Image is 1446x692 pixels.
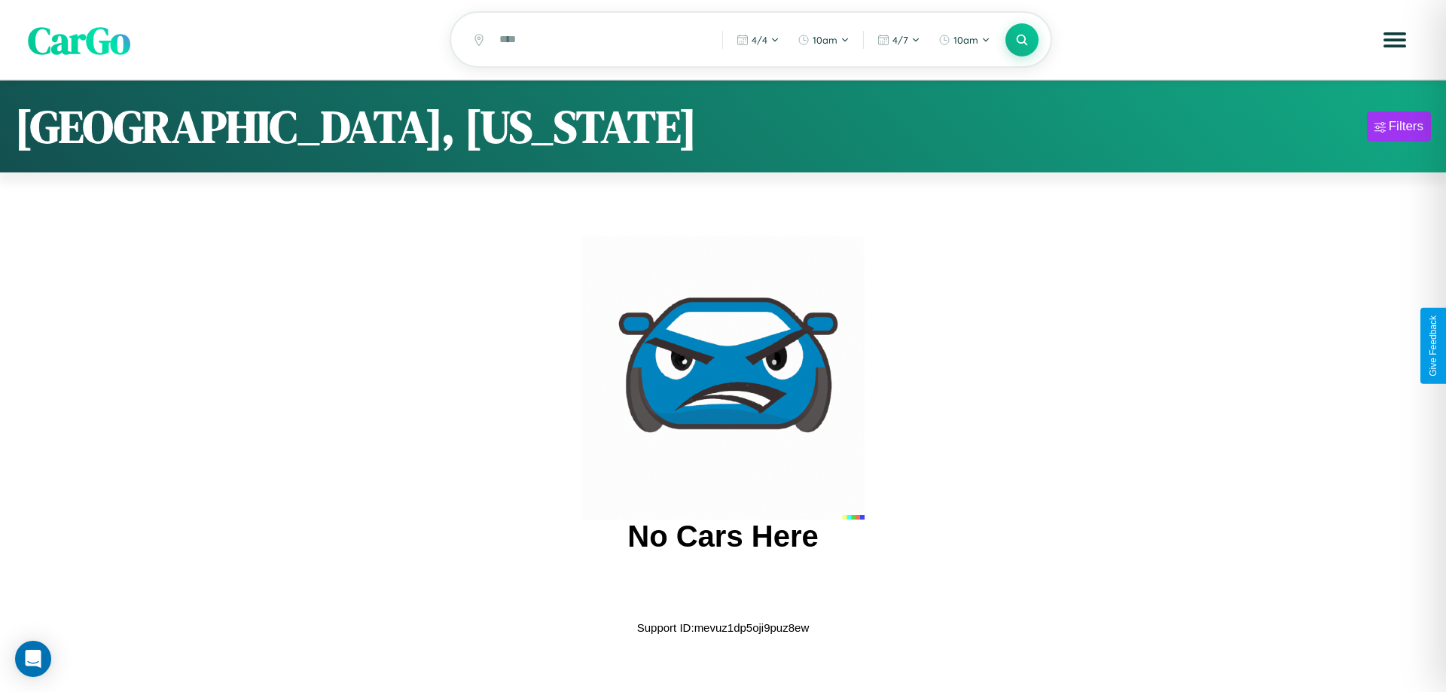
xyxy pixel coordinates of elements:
[790,28,857,52] button: 10am
[1389,119,1423,134] div: Filters
[1428,316,1438,376] div: Give Feedback
[581,236,865,520] img: car
[953,34,978,46] span: 10am
[931,28,998,52] button: 10am
[813,34,837,46] span: 10am
[892,34,908,46] span: 4 / 7
[1374,19,1416,61] button: Open menu
[28,14,130,66] span: CarGo
[729,28,787,52] button: 4/4
[15,96,697,157] h1: [GEOGRAPHIC_DATA], [US_STATE]
[870,28,928,52] button: 4/7
[627,520,818,553] h2: No Cars Here
[637,617,809,638] p: Support ID: mevuz1dp5oji9puz8ew
[1367,111,1431,142] button: Filters
[15,641,51,677] div: Open Intercom Messenger
[752,34,767,46] span: 4 / 4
